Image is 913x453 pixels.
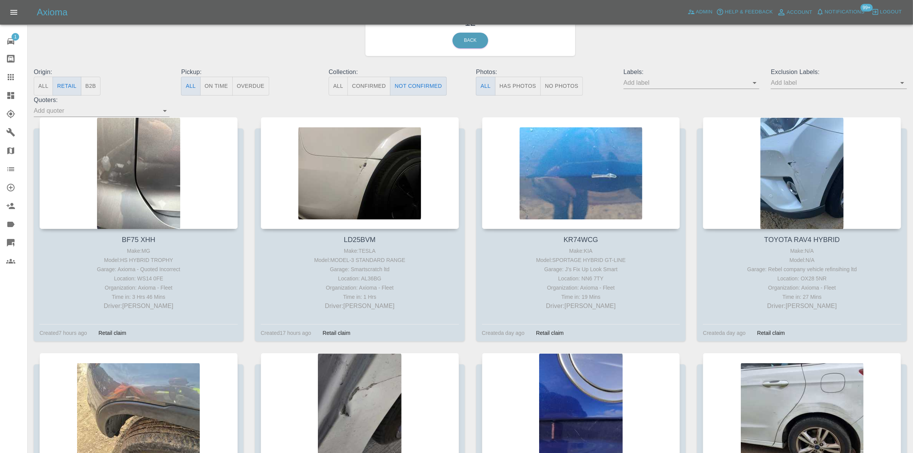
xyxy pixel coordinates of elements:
p: Exclusion Labels: [771,68,906,77]
a: TOYOTA RAV4 HYBRID [764,236,840,244]
span: Help & Feedback [725,8,773,16]
button: Open drawer [5,3,23,21]
div: Time in: 3 Hrs 46 Mins [41,292,236,301]
button: Open [897,77,908,88]
p: Origin: [34,68,169,77]
input: Add quoter [34,105,158,117]
div: Location: OX28 5NR [705,274,899,283]
div: Model: MODEL-3 STANDARD RANGE [263,255,457,265]
button: Logout [870,6,904,18]
button: No Photos [540,77,583,96]
button: All [329,77,348,96]
div: Organization: Axioma - Fleet [705,283,899,292]
div: Make: MG [41,246,236,255]
div: Retail claim [530,328,569,338]
span: Admin [696,8,713,16]
div: Location: NN6 7TY [484,274,678,283]
span: 99+ [860,4,873,12]
div: Created a day ago [482,328,525,338]
div: Time in: 19 Mins [484,292,678,301]
p: Driver: [PERSON_NAME] [484,301,678,311]
a: Admin [686,6,715,18]
span: Account [787,8,813,17]
a: Account [775,6,814,18]
button: Notifications [814,6,867,18]
div: Garage: Smartscratch ltd [263,265,457,274]
p: Driver: [PERSON_NAME] [263,301,457,311]
div: Organization: Axioma - Fleet [41,283,236,292]
button: All [34,77,53,96]
div: Created a day ago [703,328,745,338]
div: Time in: 1 Hrs [263,292,457,301]
div: Retail claim [317,328,356,338]
div: Model: HS HYBRID TROPHY [41,255,236,265]
button: Help & Feedback [714,6,775,18]
a: Back [452,33,488,48]
p: Collection: [329,68,464,77]
div: Organization: Axioma - Fleet [263,283,457,292]
a: BF75 XHH [122,236,155,244]
span: Logout [880,8,902,16]
div: Location: AL36BG [263,274,457,283]
button: On Time [200,77,233,96]
div: Organization: Axioma - Fleet [484,283,678,292]
p: Pickup: [181,68,317,77]
p: Driver: [PERSON_NAME] [705,301,899,311]
div: Retail claim [752,328,791,338]
a: LD25BVM [344,236,376,244]
button: Not Confirmed [390,77,446,96]
div: Garage: Axioma - Quoted Incorrect [41,265,236,274]
div: Model: SPORTAGE HYBRID GT-LINE [484,255,678,265]
div: Garage: Rebel company vehicle refinsihing ltd [705,265,899,274]
span: Notifications [825,8,865,16]
div: Created 17 hours ago [261,328,311,338]
p: Quoters: [34,96,169,105]
div: Location: WS14 0FE [41,274,236,283]
div: Retail claim [93,328,132,338]
h5: Axioma [37,6,67,18]
button: Open [749,77,760,88]
button: B2B [81,77,101,96]
p: Labels: [623,68,759,77]
button: Retail [53,77,81,96]
a: KR74WCG [564,236,598,244]
button: Has Photos [495,77,541,96]
button: Open [160,105,170,116]
div: Model: N/A [705,255,899,265]
input: Add label [771,77,895,89]
div: Time in: 27 Mins [705,292,899,301]
input: Add label [623,77,748,89]
span: 1 [12,33,19,41]
p: Photos: [476,68,612,77]
div: Make: KIA [484,246,678,255]
button: Overdue [232,77,269,96]
div: Garage: J’s Fix Up Look Smart [484,265,678,274]
button: Confirmed [347,77,390,96]
p: Driver: [PERSON_NAME] [41,301,236,311]
div: Make: N/A [705,246,899,255]
button: All [181,77,200,96]
div: Make: TESLA [263,246,457,255]
div: Created 7 hours ago [39,328,87,338]
button: All [476,77,495,96]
